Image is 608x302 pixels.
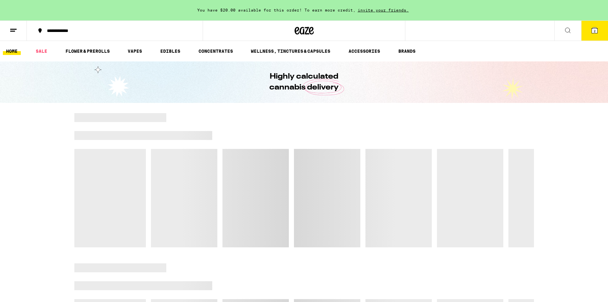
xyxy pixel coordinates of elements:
a: EDIBLES [157,47,184,55]
a: BRANDS [395,47,419,55]
a: CONCENTRATES [195,47,236,55]
span: 2 [594,29,596,33]
button: 2 [581,21,608,41]
a: VAPES [124,47,145,55]
span: You have $20.00 available for this order! To earn more credit, [197,8,356,12]
a: WELLNESS, TINCTURES & CAPSULES [248,47,334,55]
a: SALE [33,47,50,55]
span: invite your friends. [356,8,411,12]
h1: Highly calculated cannabis delivery [251,71,357,93]
a: HOME [3,47,21,55]
a: ACCESSORIES [345,47,383,55]
a: FLOWER & PREROLLS [62,47,113,55]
